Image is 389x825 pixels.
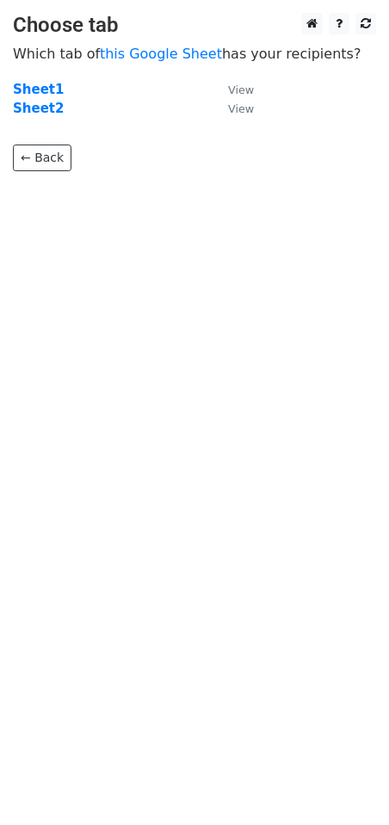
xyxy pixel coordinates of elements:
[228,83,254,96] small: View
[13,45,376,63] p: Which tab of has your recipients?
[13,145,71,171] a: ← Back
[228,102,254,115] small: View
[211,82,254,97] a: View
[211,101,254,116] a: View
[13,101,64,116] a: Sheet2
[13,13,376,38] h3: Choose tab
[13,82,64,97] a: Sheet1
[100,46,222,62] a: this Google Sheet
